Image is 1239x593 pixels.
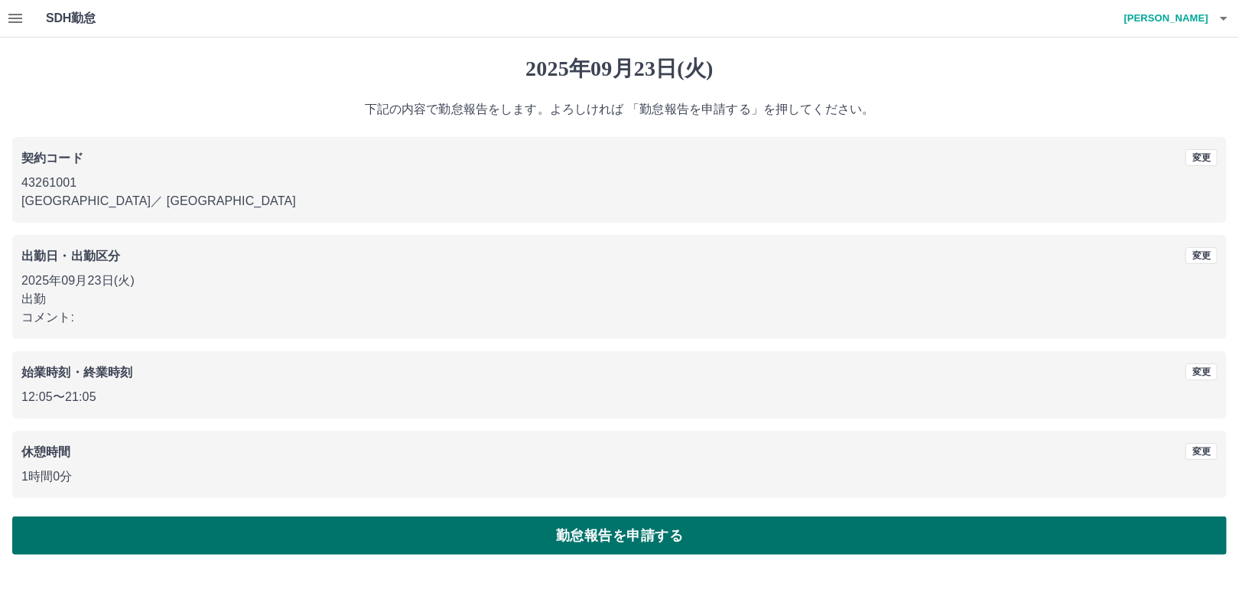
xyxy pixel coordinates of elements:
[1185,443,1218,460] button: 変更
[1185,247,1218,264] button: 変更
[21,152,83,165] b: 契約コード
[12,516,1227,555] button: 勤怠報告を申請する
[21,308,1218,327] p: コメント:
[21,290,1218,308] p: 出勤
[21,192,1218,210] p: [GEOGRAPHIC_DATA] ／ [GEOGRAPHIC_DATA]
[21,249,120,262] b: 出勤日・出勤区分
[12,56,1227,82] h1: 2025年09月23日(火)
[21,272,1218,290] p: 2025年09月23日(火)
[1185,363,1218,380] button: 変更
[1185,149,1218,166] button: 変更
[21,445,71,458] b: 休憩時間
[21,388,1218,406] p: 12:05 〜 21:05
[12,100,1227,119] p: 下記の内容で勤怠報告をします。よろしければ 「勤怠報告を申請する」を押してください。
[21,174,1218,192] p: 43261001
[21,468,1218,486] p: 1時間0分
[21,366,132,379] b: 始業時刻・終業時刻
